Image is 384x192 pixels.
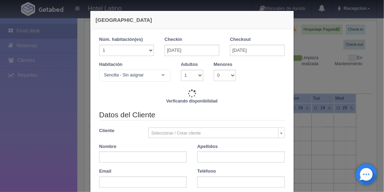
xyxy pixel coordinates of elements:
span: Seleccionar / Crear cliente [152,128,276,138]
input: DD-MM-AAAA [165,45,219,56]
label: Adultos [181,61,198,68]
label: Checkin [165,36,183,43]
label: Menores [214,61,232,68]
label: Nombre [99,143,116,150]
a: Seleccionar / Crear cliente [148,128,285,138]
h4: [GEOGRAPHIC_DATA] [96,16,288,24]
input: DD-MM-AAAA [230,45,285,56]
label: Teléfono [197,168,216,175]
b: Verficando disponibilidad [166,99,218,104]
label: Checkout [230,36,251,43]
label: Habitación [99,61,122,68]
label: Email [99,168,111,175]
label: Apellidos [197,143,218,150]
span: Sencilla - Sin asignar [102,72,156,79]
legend: Datos del Cliente [99,110,285,120]
label: Cliente [94,128,143,134]
label: Núm. habitación(es) [99,36,143,43]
